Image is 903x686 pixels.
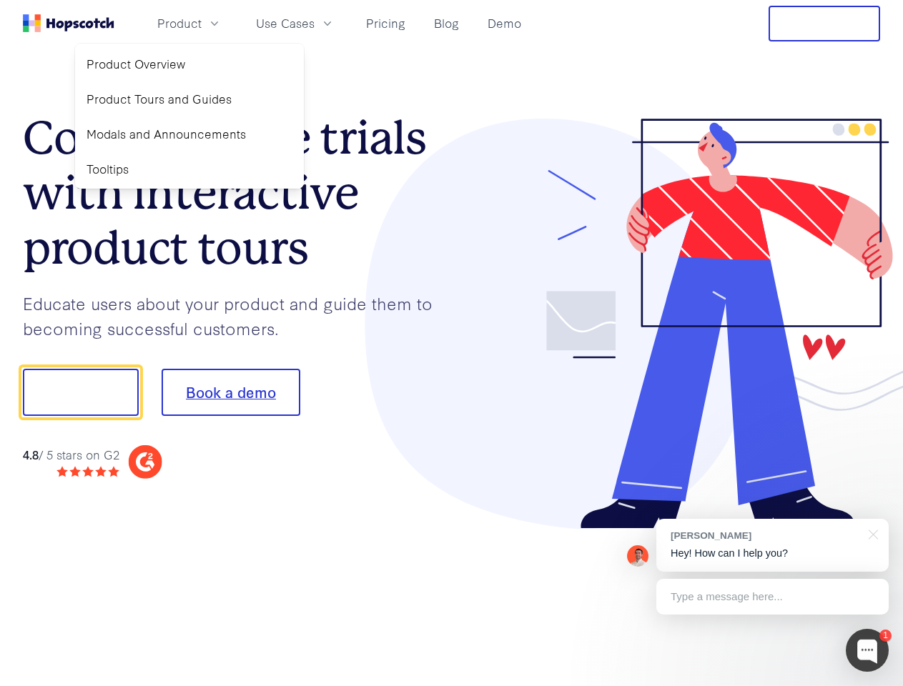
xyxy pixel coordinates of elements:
[149,11,230,35] button: Product
[428,11,465,35] a: Blog
[162,369,300,416] button: Book a demo
[81,154,298,184] a: Tooltips
[81,49,298,79] a: Product Overview
[256,14,315,32] span: Use Cases
[81,84,298,114] a: Product Tours and Guides
[247,11,343,35] button: Use Cases
[23,369,139,416] button: Show me!
[671,529,860,542] div: [PERSON_NAME]
[23,14,114,32] a: Home
[360,11,411,35] a: Pricing
[23,446,119,464] div: / 5 stars on G2
[627,545,648,567] img: Mark Spera
[769,6,880,41] button: Free Trial
[23,446,39,462] strong: 4.8
[482,11,527,35] a: Demo
[879,630,892,642] div: 1
[81,119,298,149] a: Modals and Announcements
[23,111,452,275] h1: Convert more trials with interactive product tours
[671,546,874,561] p: Hey! How can I help you?
[23,291,452,340] p: Educate users about your product and guide them to becoming successful customers.
[656,579,889,615] div: Type a message here...
[157,14,202,32] span: Product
